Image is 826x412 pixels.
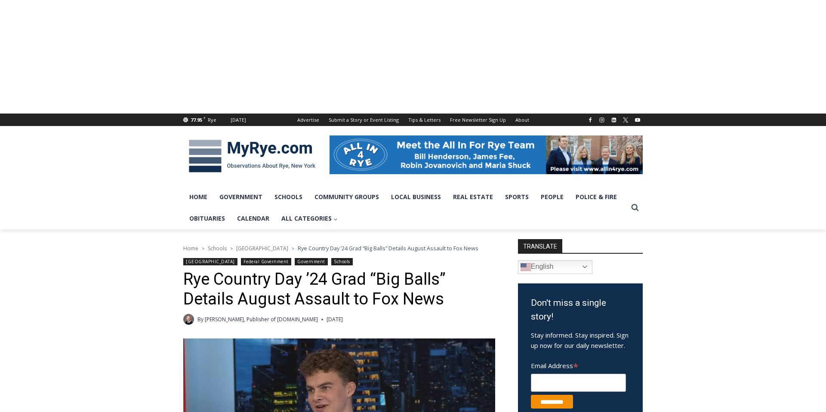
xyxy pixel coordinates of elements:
[208,245,227,252] a: Schools
[597,115,607,125] a: Instagram
[191,117,202,123] span: 77.95
[627,200,643,215] button: View Search Form
[205,316,318,323] a: [PERSON_NAME], Publisher of [DOMAIN_NAME]
[445,114,511,126] a: Free Newsletter Sign Up
[499,186,535,208] a: Sports
[183,270,495,309] h1: Rye Country Day ’24 Grad “Big Balls” Details August Assault to Fox News
[295,258,327,265] a: Government
[331,258,353,265] a: Schools
[535,186,570,208] a: People
[281,214,338,223] span: All Categories
[531,330,630,351] p: Stay informed. Stay inspired. Sign up now for our daily newsletter.
[292,246,294,252] span: >
[230,246,233,252] span: >
[183,258,237,265] a: [GEOGRAPHIC_DATA]
[609,115,619,125] a: Linkedin
[183,134,321,178] img: MyRye.com
[231,116,246,124] div: [DATE]
[447,186,499,208] a: Real Estate
[183,186,213,208] a: Home
[183,245,198,252] a: Home
[620,115,631,125] a: X
[298,244,478,252] span: Rye Country Day ’24 Grad “Big Balls” Details August Assault to Fox News
[511,114,534,126] a: About
[203,115,206,120] span: F
[308,186,385,208] a: Community Groups
[275,208,344,229] a: All Categories
[531,296,630,323] h3: Don't miss a single story!
[327,315,343,323] time: [DATE]
[324,114,404,126] a: Submit a Story or Event Listing
[518,260,592,274] a: English
[183,244,495,252] nav: Breadcrumbs
[202,246,204,252] span: >
[521,262,531,272] img: en
[293,114,324,126] a: Advertise
[585,115,595,125] a: Facebook
[236,245,288,252] a: [GEOGRAPHIC_DATA]
[231,208,275,229] a: Calendar
[385,186,447,208] a: Local Business
[197,315,203,323] span: By
[632,115,643,125] a: YouTube
[531,357,626,372] label: Email Address
[518,239,562,253] strong: TRANSLATE
[183,314,194,325] a: Author image
[213,186,268,208] a: Government
[404,114,445,126] a: Tips & Letters
[208,116,216,124] div: Rye
[268,186,308,208] a: Schools
[330,135,643,174] img: All in for Rye
[183,186,627,230] nav: Primary Navigation
[293,114,534,126] nav: Secondary Navigation
[570,186,623,208] a: Police & Fire
[241,258,291,265] a: Federal Government
[183,208,231,229] a: Obituaries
